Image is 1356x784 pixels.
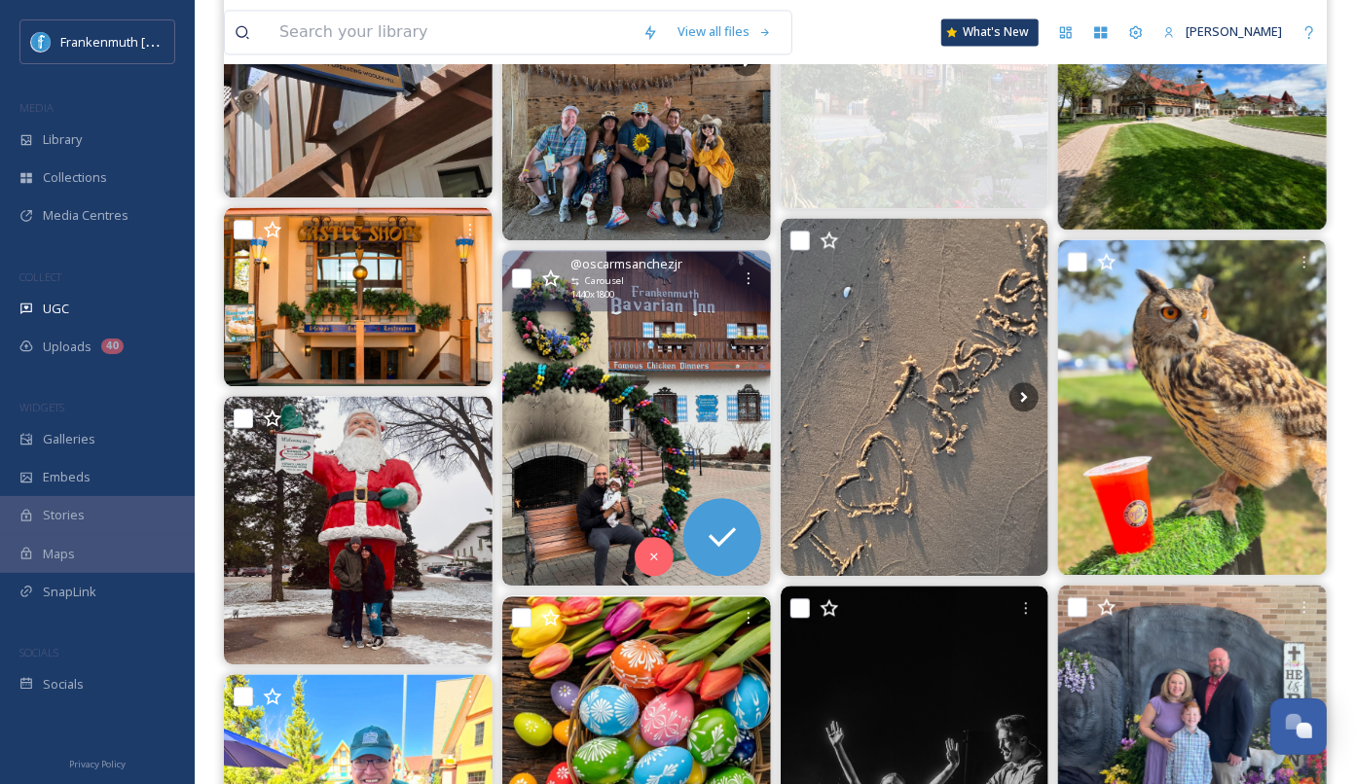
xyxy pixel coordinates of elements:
span: 1440 x 1800 [570,288,614,302]
span: Collections [43,168,107,187]
span: Socials [43,675,84,694]
a: Privacy Policy [69,751,126,774]
span: SnapLink [43,583,96,601]
img: Chillin’ with Santa at the world’s largest Christmas store! 🎅❄️❤️ #Bronners #ChristmasVibes #wint... [224,396,493,664]
span: Maps [43,545,75,563]
span: MEDIA [19,100,54,115]
img: I absolutely loved my first trip to Michigan! From staying in the charming Bavarian city of Frank... [502,251,771,587]
img: #photography #frankenmuth #bavarianinn [224,207,493,386]
img: Todays flavor of choice “mango” with pomegranate bubbles. Normaly fruit isn’t Kira’s style but to... [1058,239,1327,575]
img: Social%20Media%20PFP%202025.jpg [31,32,51,52]
span: Privacy Policy [69,758,126,770]
span: COLLECT [19,269,61,284]
span: UGC [43,300,69,318]
img: Sadly, every trip has its end... I'll miss you. 💙🌊 #mackinac #mackinacisland #oscodamichigan #bea... [781,218,1049,576]
a: What's New [941,18,1039,46]
span: [PERSON_NAME] [1186,22,1282,40]
span: Galleries [43,430,95,448]
span: Carousel [585,274,624,288]
a: [PERSON_NAME] [1154,13,1292,51]
a: View all files [668,13,782,51]
span: SOCIALS [19,645,58,659]
span: Media Centres [43,206,128,225]
span: Frankenmuth [US_STATE] [60,32,207,51]
span: @ oscarmsanchezjr [570,255,682,273]
span: WIDGETS [19,400,64,414]
span: Stories [43,506,85,524]
button: Open Chat [1270,698,1327,755]
div: 40 [101,339,124,354]
span: Uploads [43,338,92,356]
input: Search your library [270,11,633,53]
span: Embeds [43,468,91,486]
span: Library [43,130,82,149]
